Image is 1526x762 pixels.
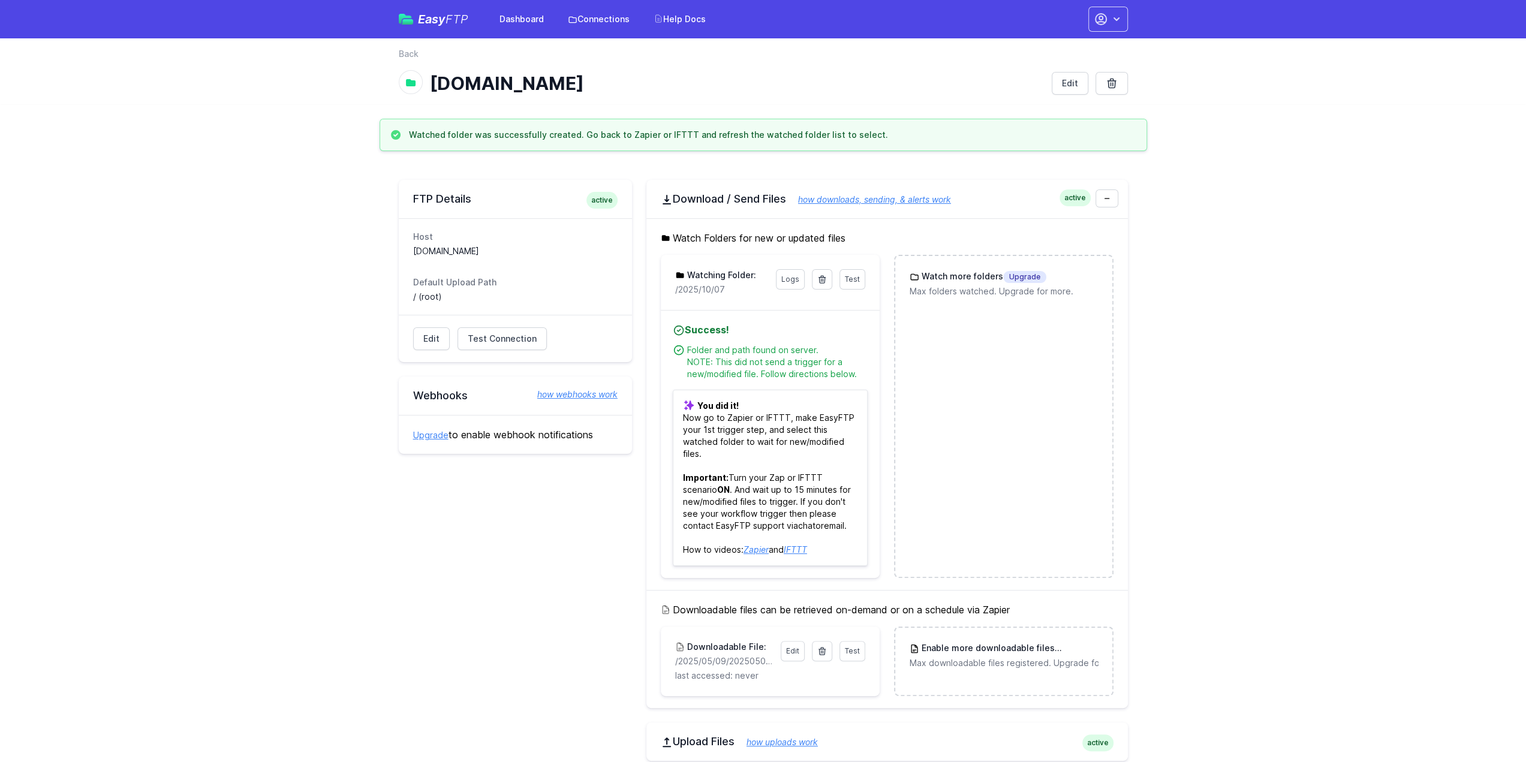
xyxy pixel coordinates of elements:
[786,194,951,204] a: how downloads, sending, & alerts work
[919,642,1097,655] h3: Enable more downloadable files
[675,670,865,682] p: last accessed: never
[910,657,1097,669] p: Max downloadable files registered. Upgrade for more.
[673,390,868,566] p: Now go to Zapier or IFTTT, make EasyFTP your 1st trigger step, and select this watched folder to ...
[895,628,1112,683] a: Enable more downloadable filesUpgrade Max downloadable files registered. Upgrade for more.
[413,276,618,288] dt: Default Upload Path
[919,270,1046,283] h3: Watch more folders
[717,484,730,495] b: ON
[413,430,449,440] a: Upgrade
[845,275,860,284] span: Test
[468,333,537,345] span: Test Connection
[784,544,807,555] a: IFTTT
[798,520,815,531] a: chat
[413,291,618,303] dd: / (root)
[446,12,468,26] span: FTP
[675,655,773,667] p: /2025/05/09/20250509171559_inbound_0422652309_0756011820.mp3
[685,641,766,653] h3: Downloadable File:
[561,8,637,30] a: Connections
[776,269,805,290] a: Logs
[675,284,769,296] p: /2025/10/07
[413,192,618,206] h2: FTP Details
[824,520,844,531] a: email
[687,344,868,380] div: Folder and path found on server. NOTE: This did not send a trigger for a new/modified file. Follo...
[910,285,1097,297] p: Max folders watched. Upgrade for more.
[895,256,1112,312] a: Watch more foldersUpgrade Max folders watched. Upgrade for more.
[409,129,888,141] h3: Watched folder was successfully created. Go back to Zapier or IFTTT and refresh the watched folde...
[1003,271,1046,283] span: Upgrade
[413,231,618,243] dt: Host
[399,415,632,454] div: to enable webhook notifications
[525,388,618,400] a: how webhooks work
[492,8,551,30] a: Dashboard
[683,472,729,483] b: Important:
[399,14,413,25] img: easyftp_logo.png
[1082,734,1113,751] span: active
[661,192,1113,206] h2: Download / Send Files
[845,646,860,655] span: Test
[399,48,1128,67] nav: Breadcrumb
[646,8,713,30] a: Help Docs
[685,269,756,281] h3: Watching Folder:
[839,269,865,290] a: Test
[399,13,468,25] a: EasyFTP
[430,73,1042,94] h1: [DOMAIN_NAME]
[839,641,865,661] a: Test
[413,245,618,257] dd: [DOMAIN_NAME]
[673,323,868,337] h4: Success!
[399,48,419,60] a: Back
[413,327,450,350] a: Edit
[1055,643,1098,655] span: Upgrade
[744,544,769,555] a: Zapier
[661,734,1113,749] h2: Upload Files
[1466,702,1512,748] iframe: Drift Widget Chat Controller
[1060,189,1091,206] span: active
[661,603,1113,617] h5: Downloadable files can be retrieved on-demand or on a schedule via Zapier
[586,192,618,209] span: active
[413,388,618,403] h2: Webhooks
[661,231,1113,245] h5: Watch Folders for new or updated files
[418,13,468,25] span: Easy
[781,641,805,661] a: Edit
[1052,72,1088,95] a: Edit
[458,327,547,350] a: Test Connection
[697,400,739,411] b: You did it!
[735,737,818,747] a: how uploads work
